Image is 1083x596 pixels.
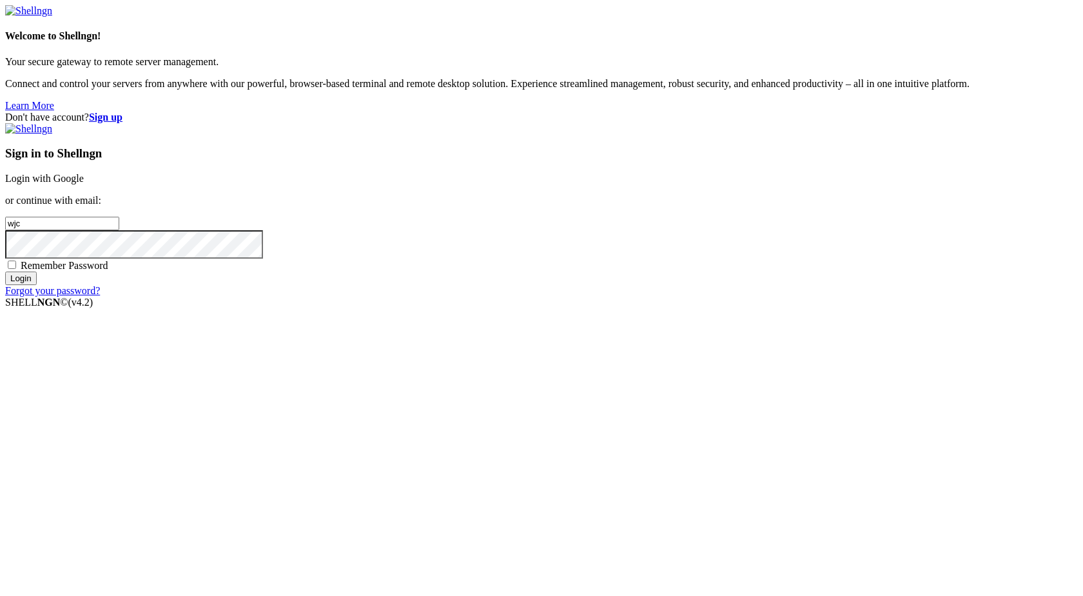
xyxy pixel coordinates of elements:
[68,297,93,308] span: 4.2.0
[5,56,1078,68] p: Your secure gateway to remote server management.
[5,217,119,230] input: Email address
[37,297,61,308] b: NGN
[5,195,1078,206] p: or continue with email:
[5,30,1078,42] h4: Welcome to Shellngn!
[21,260,108,271] span: Remember Password
[5,78,1078,90] p: Connect and control your servers from anywhere with our powerful, browser-based terminal and remo...
[5,285,100,296] a: Forgot your password?
[89,112,122,123] a: Sign up
[5,297,93,308] span: SHELL ©
[8,261,16,269] input: Remember Password
[5,112,1078,123] div: Don't have account?
[5,146,1078,161] h3: Sign in to Shellngn
[5,173,84,184] a: Login with Google
[5,100,54,111] a: Learn More
[5,272,37,285] input: Login
[5,123,52,135] img: Shellngn
[5,5,52,17] img: Shellngn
